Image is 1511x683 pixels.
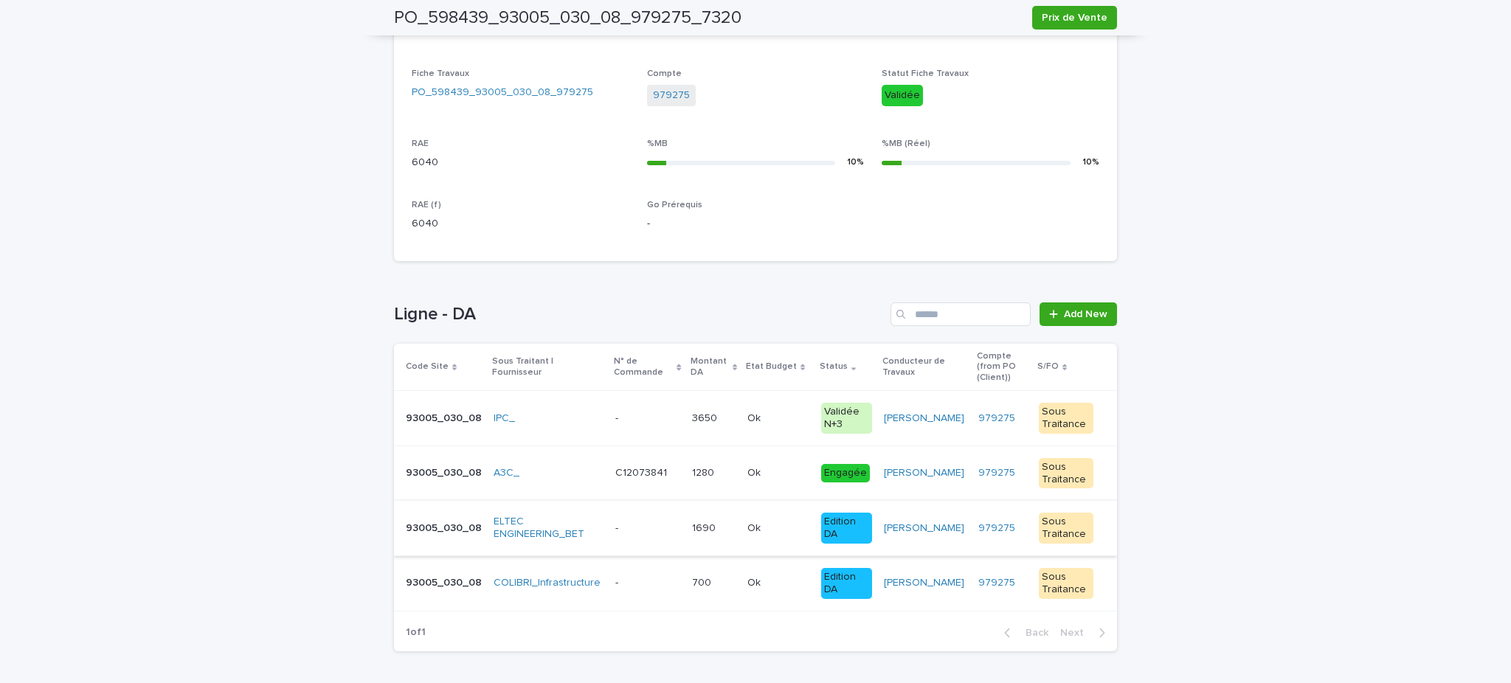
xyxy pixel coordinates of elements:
[394,391,1117,446] tr: 93005_030_0893005_030_08 IPC_ -- 36503650 OkOk Validée N+3[PERSON_NAME] 979275 Sous Traitance
[1060,628,1093,638] span: Next
[978,412,1015,425] a: 979275
[692,409,720,425] p: 3650
[1039,403,1093,434] div: Sous Traitance
[394,501,1117,556] tr: 93005_030_0893005_030_08 ELTEC ENGINEERING_BET -- 16901690 OkOk Edition DA[PERSON_NAME] 979275 So...
[615,464,670,479] p: C12073841
[494,516,604,541] a: ELTEC ENGINEERING_BET
[614,353,674,381] p: N° de Commande
[747,464,764,479] p: Ok
[882,139,930,148] span: %MB (Réel)
[406,519,485,535] p: 93005_030_08
[1037,358,1059,375] p: S/FO
[692,574,714,589] p: 700
[1039,458,1093,489] div: Sous Traitance
[884,522,964,535] a: [PERSON_NAME]
[1040,302,1117,326] a: Add New
[494,412,515,425] a: IPC_
[978,467,1015,479] a: 979275
[412,85,593,100] a: PO_598439_93005_030_08_979275
[615,574,621,589] p: -
[882,69,969,78] span: Statut Fiche Travaux
[394,556,1117,611] tr: 93005_030_0893005_030_08 COLIBRI_Infrastructure -- 700700 OkOk Edition DA[PERSON_NAME] 979275 Sou...
[820,358,848,375] p: Status
[647,201,702,209] span: Go Prérequis
[882,85,923,106] div: Validée
[647,216,865,232] p: -
[692,464,717,479] p: 1280
[412,155,629,170] p: 6040
[821,464,870,482] div: Engagée
[394,7,741,29] h2: PO_598439_93005_030_08_979275_7320
[494,577,601,589] a: COLIBRI_Infrastructure
[1064,309,1107,319] span: Add New
[977,348,1028,386] p: Compte (from PO (Client))
[1039,568,1093,599] div: Sous Traitance
[1042,10,1107,25] span: Prix de Vente
[615,409,621,425] p: -
[747,409,764,425] p: Ok
[412,216,629,232] p: 6040
[394,614,438,651] p: 1 of 1
[747,519,764,535] p: Ok
[692,519,719,535] p: 1690
[406,409,485,425] p: 93005_030_08
[406,464,485,479] p: 93005_030_08
[747,574,764,589] p: Ok
[647,139,668,148] span: %MB
[494,467,519,479] a: A3C_
[821,403,872,434] div: Validée N+3
[884,412,964,425] a: [PERSON_NAME]
[653,88,690,103] a: 979275
[882,353,968,381] p: Conducteur de Travaux
[406,358,449,375] p: Code Site
[394,445,1117,501] tr: 93005_030_0893005_030_08 A3C_ C12073841C12073841 12801280 OkOk Engagée[PERSON_NAME] 979275 Sous T...
[1032,6,1117,30] button: Prix de Vente
[1082,155,1099,170] div: 10 %
[1039,513,1093,544] div: Sous Traitance
[891,302,1031,326] input: Search
[746,358,797,375] p: Etat Budget
[615,519,621,535] p: -
[394,304,885,325] h1: Ligne - DA
[992,626,1054,639] button: Back
[412,69,469,78] span: Fiche Travaux
[406,574,485,589] p: 93005_030_08
[412,201,441,209] span: RAE (f)
[1017,628,1048,638] span: Back
[884,467,964,479] a: [PERSON_NAME]
[978,577,1015,589] a: 979275
[821,513,872,544] div: Edition DA
[847,155,864,170] div: 10 %
[1054,626,1117,639] button: Next
[647,69,682,78] span: Compte
[884,577,964,589] a: [PERSON_NAME]
[412,139,429,148] span: RAE
[691,353,729,381] p: Montant DA
[492,353,605,381] p: Sous Traitant | Fournisseur
[821,568,872,599] div: Edition DA
[978,522,1015,535] a: 979275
